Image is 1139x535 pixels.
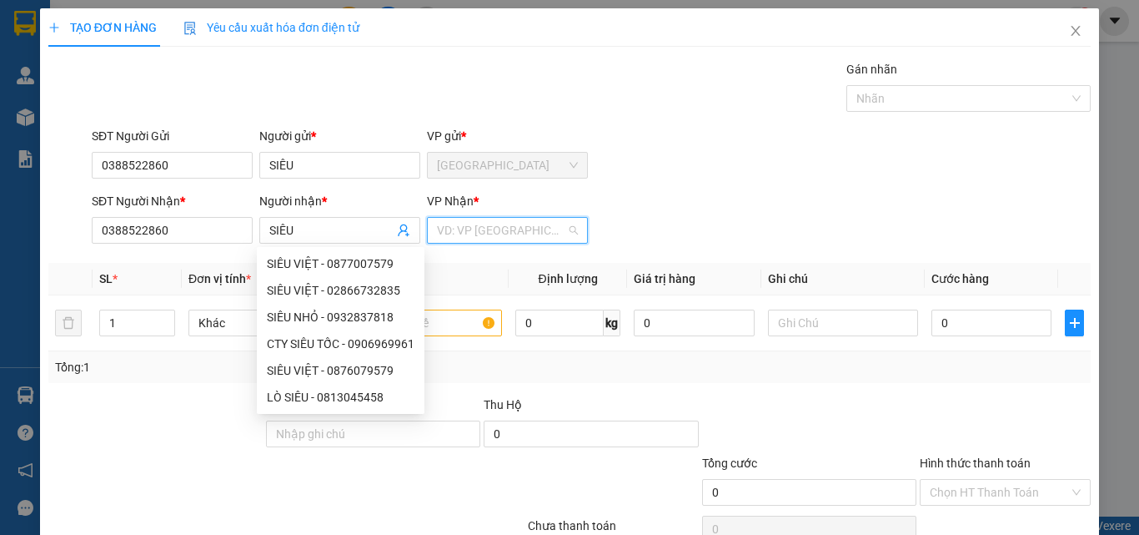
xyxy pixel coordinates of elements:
[427,194,474,208] span: VP Nhận
[427,127,588,145] div: VP gửi
[1052,8,1099,55] button: Close
[484,398,522,411] span: Thu Hộ
[397,224,410,237] span: user-add
[920,457,1031,470] label: Hình thức thanh toán
[257,304,424,331] div: SIÊU NHỎ - 0932837818
[257,331,424,357] div: CTY SIÊU TỐC - 0906969961
[257,277,424,304] div: SIÊU VIỆT - 02866732835
[92,192,253,210] div: SĐT Người Nhận
[92,127,253,145] div: SĐT Người Gửi
[198,310,329,336] span: Khác
[267,388,414,406] div: LÒ SIÊU - 0813045458
[1066,316,1083,330] span: plus
[257,384,424,411] div: LÒ SIÊU - 0813045458
[931,272,989,285] span: Cước hàng
[352,310,502,336] input: VD: Bàn, Ghế
[634,272,695,285] span: Giá trị hàng
[846,63,897,76] label: Gán nhãn
[702,457,757,470] span: Tổng cước
[1065,310,1084,336] button: plus
[761,263,925,295] th: Ghi chú
[55,358,441,376] div: Tổng: 1
[183,21,359,34] span: Yêu cầu xuất hóa đơn điện tử
[266,421,480,447] input: Ghi chú đơn hàng
[267,281,414,300] div: SIÊU VIỆT - 02866732835
[1069,24,1082,38] span: close
[538,272,597,285] span: Định lượng
[257,250,424,277] div: SIÊU VIỆT - 0877007579
[267,255,414,273] div: SIÊU VIỆT - 0877007579
[48,21,157,34] span: TẠO ĐƠN HÀNG
[259,127,420,145] div: Người gửi
[55,310,82,336] button: delete
[267,361,414,380] div: SIÊU VIỆT - 0876079579
[183,22,197,35] img: icon
[188,272,251,285] span: Đơn vị tính
[99,272,113,285] span: SL
[768,310,918,336] input: Ghi Chú
[257,357,424,384] div: SIÊU VIỆT - 0876079579
[604,310,620,336] span: kg
[437,153,578,178] span: Ninh Hòa
[259,192,420,210] div: Người nhận
[267,335,414,353] div: CTY SIÊU TỐC - 0906969961
[48,22,60,33] span: plus
[634,310,754,336] input: 0
[267,308,414,326] div: SIÊU NHỎ - 0932837818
